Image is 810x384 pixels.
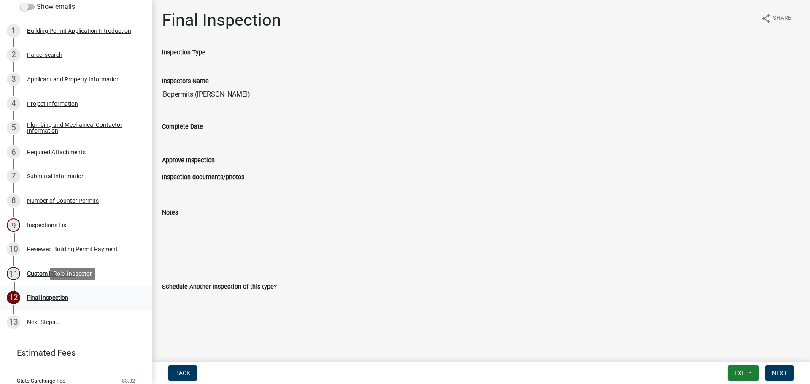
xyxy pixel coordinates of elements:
[7,267,20,280] div: 11
[728,365,759,381] button: Exit
[122,378,135,384] span: $3.32
[162,158,215,164] label: Approve Inspection
[7,121,20,134] div: 5
[772,370,787,376] span: Next
[761,13,771,24] i: share
[27,222,68,228] div: Inspections List
[162,50,205,56] label: Inspection Type
[50,268,95,280] div: Role: Inspector
[27,198,99,204] div: Number of Counter Permits
[7,218,20,232] div: 9
[162,210,178,216] label: Notes
[7,315,20,329] div: 13
[7,145,20,159] div: 6
[734,370,747,376] span: Exit
[27,101,78,107] div: Project Information
[17,378,65,384] span: State Surcharge Fee
[162,78,209,84] label: Inspectors Name
[27,52,62,58] div: Parcel search
[162,10,281,30] h1: Final Inspection
[7,291,20,304] div: 12
[27,76,120,82] div: Applicant and Property Information
[27,149,86,155] div: Required Attachments
[27,173,85,179] div: Submittal Information
[27,28,131,34] div: Building Permit Application Introduction
[168,365,197,381] button: Back
[7,24,20,38] div: 1
[7,73,20,86] div: 3
[754,10,798,27] button: shareShare
[27,122,138,134] div: Plumbing and Mechanical Contactor Information
[175,370,190,376] span: Back
[162,175,244,180] label: Inspection documents/photos
[27,295,68,301] div: Final Inspection
[765,365,794,381] button: Next
[7,48,20,62] div: 2
[7,242,20,256] div: 10
[27,246,118,252] div: Reviewed Building Permit Payment
[162,284,277,290] label: Schedule Another Inspection of this type?
[7,169,20,183] div: 7
[162,124,203,130] label: Complete Date
[773,13,791,24] span: Share
[20,2,75,12] label: Show emails
[7,97,20,110] div: 4
[27,271,76,277] div: Custom Inspection
[7,194,20,207] div: 8
[7,344,138,361] a: Estimated Fees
